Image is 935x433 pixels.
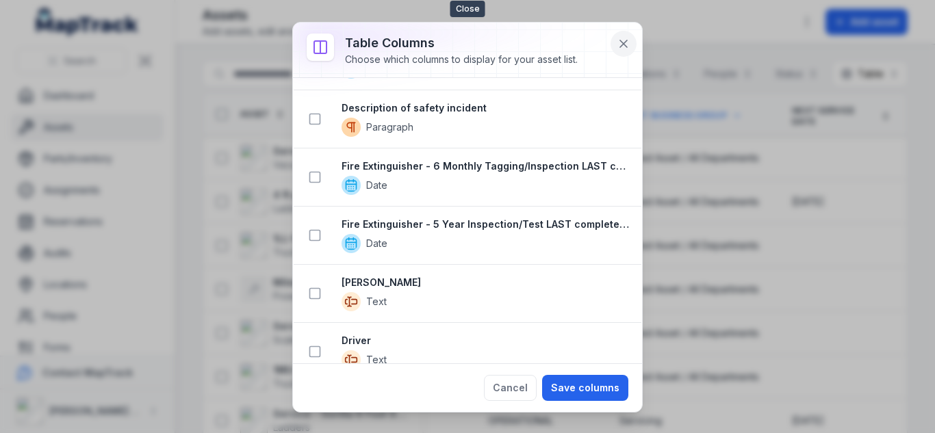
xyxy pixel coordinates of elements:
span: Close [450,1,485,17]
strong: Description of safety incident [342,101,630,115]
span: Paragraph [366,120,413,134]
button: Cancel [484,375,537,401]
button: Save columns [542,375,628,401]
strong: [PERSON_NAME] [342,276,630,289]
strong: Fire Extinguisher - 5 Year Inspection/Test LAST completed date [342,218,630,231]
strong: Fire Extinguisher - 6 Monthly Tagging/Inspection LAST completed date [342,159,630,173]
span: Date [366,237,387,250]
span: Date [366,179,387,192]
span: Text [366,353,387,367]
span: Text [366,295,387,309]
h3: Table columns [345,34,578,53]
div: Choose which columns to display for your asset list. [345,53,578,66]
strong: Driver [342,334,630,347]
